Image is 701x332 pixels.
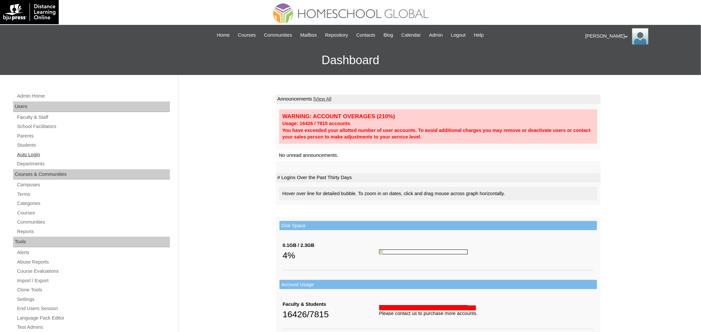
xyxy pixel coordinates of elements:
[297,31,320,39] a: Mailbox
[13,101,170,112] div: Users
[279,187,597,200] div: Hover over line for detailed bubble. To zoom in on dates, click and drag mouse across graph horiz...
[279,280,597,289] td: Account Usage
[283,308,379,321] div: 16426/7815
[16,314,170,322] a: Language Pack Editor
[451,31,466,39] span: Logout
[217,31,230,39] span: Home
[283,242,379,249] div: 0.1GB / 2.3GB
[402,31,421,39] span: Calendar
[16,132,170,140] a: Parents
[282,127,594,140] div: You have exceeded your allotted number of user accounts. To avoid additional charges you may remo...
[16,122,170,131] a: School Facilitators
[16,286,170,294] a: Clone Tools
[16,113,170,121] a: Faculty & Staff
[16,209,170,217] a: Courses
[383,31,393,39] span: Blog
[16,141,170,149] a: Students
[238,31,256,39] span: Courses
[214,31,233,39] a: Home
[261,31,296,39] a: Communities
[13,237,170,247] div: Tools
[235,31,259,39] a: Courses
[315,96,331,101] a: View All
[16,277,170,285] a: Import / Export
[276,95,601,104] td: Announcements |
[380,31,396,39] a: Blog
[379,310,594,317] div: Please contact us to purchase more accounts.
[3,46,698,75] h3: Dashboard
[16,267,170,275] a: Course Evaluations
[474,31,484,39] span: Help
[448,31,469,39] a: Logout
[282,113,594,120] div: WARNING: ACCOUNT OVERAGES (210%)
[3,3,55,21] img: logo-white.png
[283,301,379,308] div: Faculty & Students
[264,31,292,39] span: Communities
[471,31,487,39] a: Help
[282,121,350,126] strong: Usage: 16426 / 7815 accounts
[322,31,351,39] a: Repository
[16,151,170,159] a: Auto Login
[16,295,170,304] a: Settings
[325,31,348,39] span: Repository
[16,92,170,100] a: Admin Home
[279,221,597,231] td: Disk Space
[300,31,317,39] span: Mailbox
[16,304,170,313] a: End Users Session
[283,249,379,262] div: 4%
[16,199,170,208] a: Categories
[16,258,170,266] a: Abuse Reports
[13,169,170,180] div: Courses & Communities
[16,181,170,189] a: Campuses
[16,190,170,198] a: Terms
[16,218,170,226] a: Communities
[426,31,446,39] a: Admin
[16,228,170,236] a: Reports
[632,28,649,45] img: Ariane Ebuen
[16,249,170,257] a: Alerts
[16,160,170,168] a: Departments
[276,149,601,161] td: No unread announcements.
[429,31,443,39] span: Admin
[356,31,375,39] span: Contacts
[276,173,601,182] td: # Logins Over the Past Thirty Days
[398,31,424,39] a: Calendar
[16,323,170,331] a: Test Admins
[353,31,379,39] a: Contacts
[585,28,694,45] div: [PERSON_NAME]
